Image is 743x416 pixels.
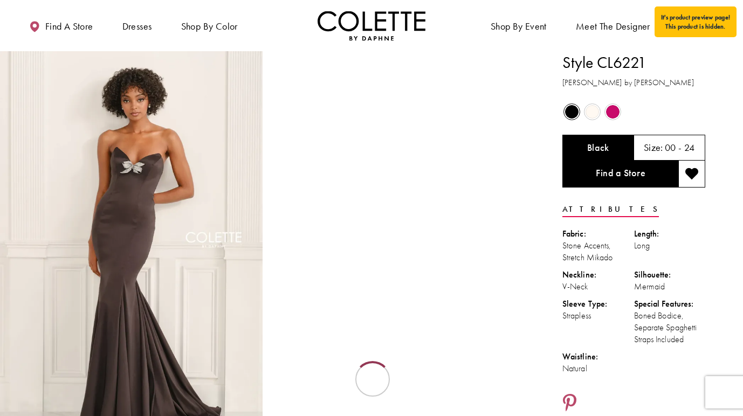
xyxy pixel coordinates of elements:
[45,21,93,32] span: Find a store
[562,363,634,375] div: Natural
[576,21,650,32] span: Meet the designer
[120,11,155,40] span: Dresses
[665,142,695,153] h5: 00 - 24
[562,51,705,74] h1: Style CL6221
[634,228,706,240] div: Length:
[562,298,634,310] div: Sleeve Type:
[573,11,653,40] a: Meet the designer
[122,21,152,32] span: Dresses
[562,310,634,322] div: Strapless
[644,141,663,154] span: Size:
[181,21,238,32] span: Shop by color
[178,11,240,40] span: Shop by color
[603,102,622,121] div: Raspberry
[634,281,706,293] div: Mermaid
[562,393,577,414] a: Share using Pinterest - Opens in new tab
[562,161,678,188] a: Find a Store
[491,21,547,32] span: Shop By Event
[318,11,425,40] a: Visit Home Page
[583,102,602,121] div: Diamond White
[562,102,705,122] div: Product color controls state depends on size chosen
[562,281,634,293] div: V-Neck
[268,51,531,182] video: Style CL6221 Colette by Daphne #1 autoplay loop mute video
[318,11,425,40] img: Colette by Daphne
[678,161,705,188] button: Add to wishlist
[634,310,706,345] div: Boned Bodice, Separate Spaghetti Straps Included
[562,240,634,264] div: Stone Accents, Stretch Mikado
[562,269,634,281] div: Neckline:
[562,77,705,89] h3: [PERSON_NAME] by [PERSON_NAME]
[655,6,737,37] div: It's product preview page! This product is hidden.
[562,351,634,363] div: Waistline:
[488,11,549,40] span: Shop By Event
[587,142,609,153] h5: Chosen color
[634,269,706,281] div: Silhouette:
[562,202,659,217] a: Attributes
[634,240,706,252] div: Long
[634,298,706,310] div: Special Features:
[562,102,581,121] div: Black
[26,11,95,40] a: Find a store
[562,228,634,240] div: Fabric:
